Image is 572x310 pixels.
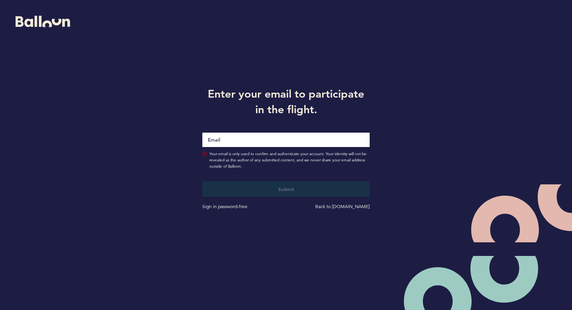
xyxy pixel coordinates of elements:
[315,203,370,209] a: Back to [DOMAIN_NAME]
[202,181,370,197] button: Submit
[202,203,247,209] a: Sign in password-free
[209,151,370,170] span: Your email is only used to confirm and authenticate your account. Your identity will not be revea...
[197,86,375,117] h1: Enter your email to participate in the flight.
[278,186,294,192] span: Submit
[202,133,370,147] input: Email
